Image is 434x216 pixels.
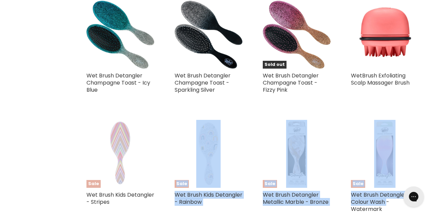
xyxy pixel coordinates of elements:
[351,72,410,87] a: WetBrush Exfoliating Scalp Massager Brush
[351,1,419,69] img: WetBrush Exfoliating Scalp Massager Brush
[263,61,287,69] span: Sold out
[86,191,154,206] a: Wet Brush Kids Detangler - Stripes
[286,120,307,188] img: Wet Brush Detangler Metallic Marble - Bronze
[263,180,277,188] span: Sale
[263,191,329,206] a: Wet Brush Detangler Metallic Marble - Bronze
[175,191,242,206] a: Wet Brush Kids Detangler - Rainbow
[263,72,319,94] a: Wet Brush Detangler Champagne Toast - Fizzy Pink
[351,180,365,188] span: Sale
[86,120,154,188] a: Wet Brush Kids Detangler - StripesSale
[263,1,331,69] img: Wet Brush Detangler Champagne Toast - Fizzy Pink
[263,120,331,188] a: Wet Brush Detangler Metallic Marble - BronzeSale
[351,191,407,213] a: Wet Brush Detangler Colour Wash - Watermark
[400,184,427,209] iframe: Gorgias live chat messenger
[175,1,242,69] img: Wet Brush Detangler Champagne Toast - Sparkling Silver
[351,120,419,188] a: Wet Brush Detangler Colour Wash - WatermarkSale
[86,180,101,188] span: Sale
[108,120,132,188] img: Wet Brush Kids Detangler - Stripes
[374,120,395,188] img: Wet Brush Detangler Colour Wash - Watermark
[196,120,221,188] img: Wet Brush Kids Detangler - Rainbow
[263,1,331,69] a: Wet Brush Detangler Champagne Toast - Fizzy PinkSold out
[175,180,189,188] span: Sale
[175,72,231,94] a: Wet Brush Detangler Champagne Toast - Sparkling Silver
[86,72,150,94] a: Wet Brush Detangler Champagne Toast - Icy Blue
[175,120,242,188] a: Wet Brush Kids Detangler - RainbowSale
[86,1,154,69] img: Wet Brush Detangler Champagne Toast - Icy Blue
